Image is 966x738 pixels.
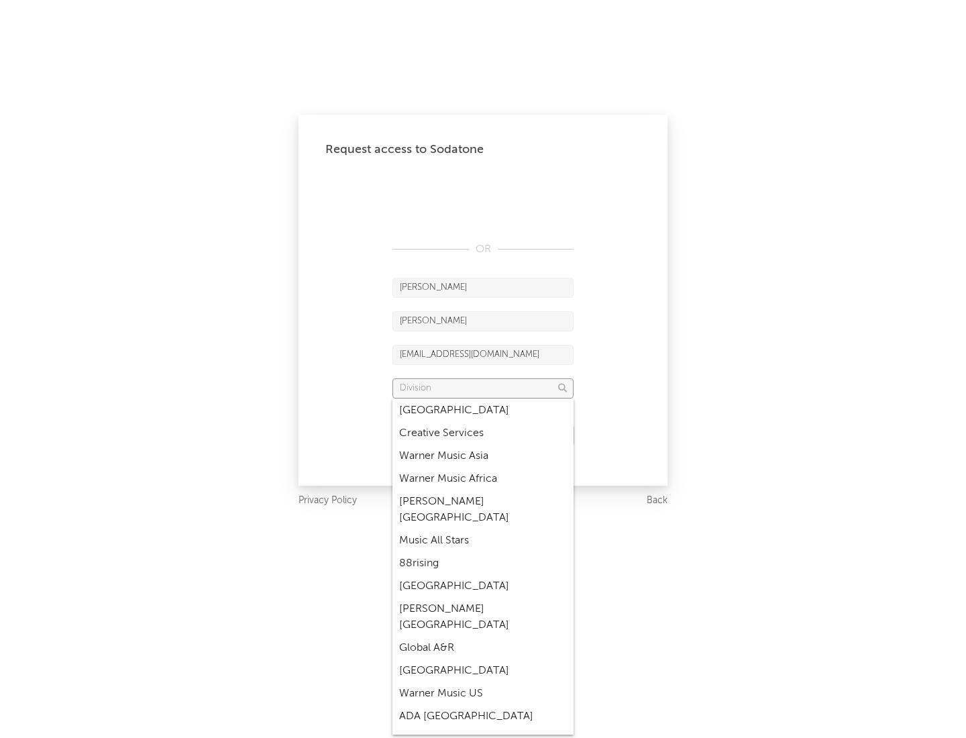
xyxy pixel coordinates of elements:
[647,492,667,509] a: Back
[392,637,574,660] div: Global A&R
[392,552,574,575] div: 88rising
[325,142,641,158] div: Request access to Sodatone
[392,378,574,399] input: Division
[392,575,574,598] div: [GEOGRAPHIC_DATA]
[392,598,574,637] div: [PERSON_NAME] [GEOGRAPHIC_DATA]
[392,311,574,331] input: Last Name
[392,278,574,298] input: First Name
[299,492,357,509] a: Privacy Policy
[392,445,574,468] div: Warner Music Asia
[392,660,574,682] div: [GEOGRAPHIC_DATA]
[392,705,574,728] div: ADA [GEOGRAPHIC_DATA]
[392,490,574,529] div: [PERSON_NAME] [GEOGRAPHIC_DATA]
[392,682,574,705] div: Warner Music US
[392,399,574,422] div: [GEOGRAPHIC_DATA]
[392,345,574,365] input: Email
[392,529,574,552] div: Music All Stars
[392,422,574,445] div: Creative Services
[392,468,574,490] div: Warner Music Africa
[392,242,574,258] div: OR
